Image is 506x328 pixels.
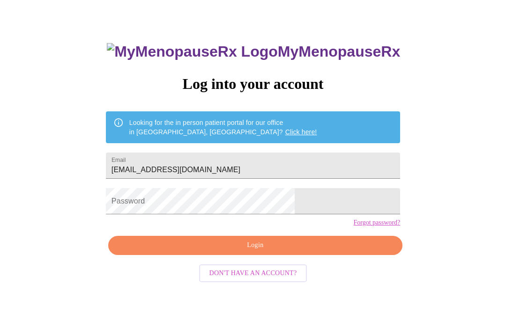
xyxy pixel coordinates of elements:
a: Don't have an account? [197,269,310,277]
span: Don't have an account? [209,268,297,280]
div: Looking for the in person patient portal for our office in [GEOGRAPHIC_DATA], [GEOGRAPHIC_DATA]? [129,115,317,141]
span: Login [119,240,392,252]
a: Forgot password? [353,219,400,227]
a: Click here! [285,129,317,136]
button: Don't have an account? [199,265,307,283]
h3: MyMenopauseRx [107,44,400,61]
h3: Log into your account [106,76,400,93]
img: MyMenopauseRx Logo [107,44,277,61]
button: Login [108,236,402,255]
